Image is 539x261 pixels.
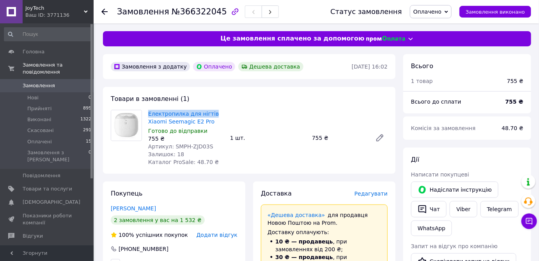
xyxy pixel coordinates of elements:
span: 895 [83,105,91,112]
span: Замовлення [117,7,169,16]
button: Надіслати інструкцію [411,182,498,198]
button: Чат з покупцем [521,213,537,229]
div: Замовлення з додатку [111,62,190,71]
a: Telegram [480,201,519,217]
span: Комісія за замовлення [411,125,476,131]
a: Редагувати [372,130,388,146]
div: Ваш ID: 3771136 [25,12,94,19]
div: Оплачено [193,62,235,71]
span: Замовлення з [PERSON_NAME] [27,149,89,163]
span: Замовлення [23,82,55,89]
a: [PERSON_NAME] [111,205,156,212]
div: Дешева доставка [238,62,303,71]
span: Дії [411,156,419,163]
span: Всього [411,62,433,70]
span: 1322 [80,116,91,123]
a: «Дешева доставка» [268,212,325,218]
span: 291 [83,127,91,134]
span: Нові [27,94,39,101]
span: Редагувати [355,190,388,197]
div: для продавця Новою Поштою на Prom. [268,211,381,227]
span: [DEMOGRAPHIC_DATA] [23,199,80,206]
div: 2 замовлення у вас на 1 532 ₴ [111,215,205,225]
span: Артикул: SMPH-ZJD03S [148,143,213,150]
div: 755 ₴ [507,77,523,85]
button: Замовлення виконано [459,6,531,18]
span: Показники роботи компанії [23,212,72,226]
span: Скасовані [27,127,54,134]
span: Виконані [27,116,51,123]
span: 100% [119,232,134,238]
a: WhatsApp [411,220,452,236]
span: Залишок: 18 [148,151,184,157]
div: 755 ₴ [309,132,369,143]
a: Viber [450,201,477,217]
span: 10 ₴ — продавець [275,238,333,245]
span: Доставка [261,190,292,197]
span: 0 [89,149,91,163]
span: Написати покупцеві [411,171,469,178]
div: [PHONE_NUMBER] [118,245,169,253]
span: Замовлення та повідомлення [23,62,94,76]
span: Відгуки [23,233,43,240]
div: 1 шт. [227,132,309,143]
a: Електропилка для нігтів Xiaomi Seemagic E2 Pro [148,111,219,125]
span: Оплачені [27,138,52,145]
div: Повернутися назад [101,8,108,16]
span: JoyTech [25,5,84,12]
span: Додати відгук [197,232,238,238]
span: Покупець [111,190,143,197]
span: 15 [86,138,91,145]
div: успішних покупок [111,231,188,239]
li: , при замовленнях від 200 ₴; [268,238,381,253]
span: №366322045 [172,7,227,16]
span: Це замовлення сплачено за допомогою [220,34,364,43]
span: Замовлення виконано [466,9,525,15]
input: Пошук [4,27,92,41]
span: Головна [23,48,44,55]
button: Чат [411,201,447,217]
b: 755 ₴ [505,99,523,105]
span: 30 ₴ — продавець [275,254,333,260]
img: Електропилка для нігтів Xiaomi Seemagic E2 Pro [111,110,142,141]
span: Оплачено [413,9,441,15]
span: 1 товар [411,78,433,84]
span: Готово до відправки [148,128,207,134]
div: Доставку оплачують: [268,228,381,236]
span: Товари та послуги [23,185,72,192]
time: [DATE] 16:02 [352,63,388,70]
span: Всього до сплати [411,99,461,105]
div: Статус замовлення [330,8,402,16]
div: 755 ₴ [148,135,224,143]
span: Каталог ProSale: 48.70 ₴ [148,159,219,165]
span: Товари в замовленні (1) [111,95,190,102]
span: Повідомлення [23,172,60,179]
span: 0 [89,94,91,101]
span: Запит на відгук про компанію [411,243,498,249]
span: Прийняті [27,105,51,112]
span: 48.70 ₴ [502,125,523,131]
